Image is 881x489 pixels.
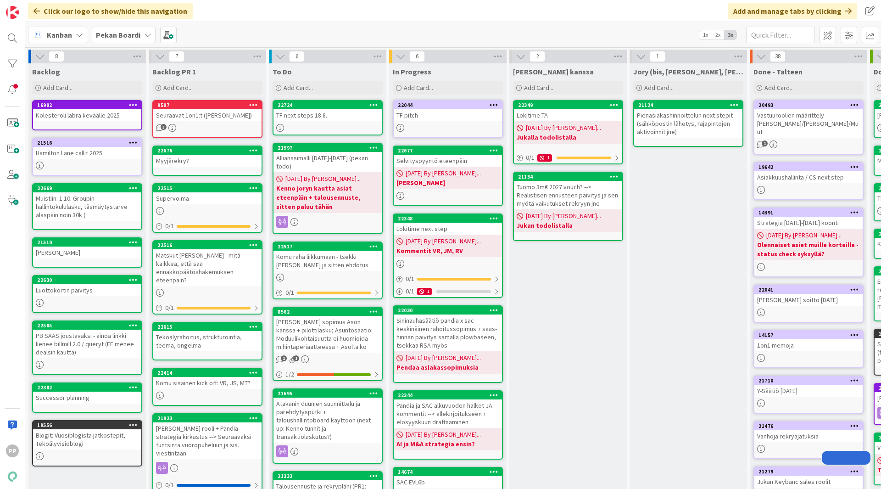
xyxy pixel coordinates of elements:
span: [DATE] By [PERSON_NAME]... [526,211,601,221]
span: Backlog PR 1 [152,67,196,76]
span: 1 [293,355,299,361]
div: Atakanin duunien suunnittelu ja parehdytysputki + taloushallintoboard käyttöön (next up: Kenno tu... [273,398,382,443]
span: Done - Talteen [753,67,803,76]
span: 6 [289,51,305,62]
div: 22030 [394,306,502,315]
div: 21516Hamilton Lane callit 2025 [33,139,141,159]
div: [PERSON_NAME] sopimus Ason kanssa + pilottilasku; Asuntosäätiö: Moduulikohtaisuutta ei huomioida ... [273,316,382,353]
div: 22615Tekoälyrahoitus, strukturointia, teema, ongelma [153,323,262,351]
a: 8562[PERSON_NAME] sopimus Ason kanssa + pilottilasku; Asuntosäätiö: Moduulikohtaisuutta ei huomio... [273,307,383,381]
div: Kolesteroli labra keväälle 2025 [33,109,141,121]
div: 19556 [37,422,141,428]
span: 7 [169,51,184,62]
div: Jukan Keybanc sales roolit [754,476,863,488]
div: 21710Y-Säätiö [DATE] [754,377,863,397]
div: 22414Komu sisäinen kick off: VR, JS, MT? [153,369,262,389]
div: 22030Sininauhasäätiö pandia x sac keskinäinen rahoitussopimus + saas-hinnan päivitys samalla plow... [394,306,502,351]
div: 21476 [758,423,863,429]
div: 21134 [514,173,622,181]
div: 22585 [37,322,141,329]
div: 21510 [37,239,141,246]
a: 22615Tekoälyrahoitus, strukturointia, teema, ongelma [152,322,262,360]
div: Lokitime next step [394,223,502,235]
span: 2x [712,30,724,39]
a: 22349Lokitime TA[DATE] By [PERSON_NAME]...Jukalla todolistalla0/11 [513,100,623,164]
a: 22585PB SAAS joustavaksi - ainoa linkki lienee billmill 2.0 / queryt (FF menee dealsin kautta) [32,320,142,375]
div: 19556Blogit: Vuosiblogista jatkostepit, Tekoälyvisioblogi [33,421,141,450]
div: 21710 [758,377,863,384]
div: 22630 [37,277,141,283]
div: 22382Successor planning [33,383,141,404]
div: 8562 [273,308,382,316]
div: 21695 [273,389,382,398]
div: 0/1 [153,220,262,232]
div: 14391 [758,209,863,216]
span: Add Card... [644,84,674,92]
div: 21510[PERSON_NAME] [33,238,141,259]
div: 21997Allianssimalli [DATE]-[DATE] (pekan todo) [273,144,382,172]
div: Blogit: Vuosiblogista jatkostepit, Tekoälyvisioblogi [33,429,141,450]
span: To Do [273,67,292,76]
span: Add Card... [524,84,553,92]
span: [DATE] By [PERSON_NAME]... [285,174,361,184]
div: 0/1 [394,273,502,285]
div: 1/2 [273,369,382,380]
div: 22414 [153,369,262,377]
div: 21134 [518,174,622,180]
div: 14674SAC EVL6b [394,468,502,488]
img: Visit kanbanzone.com [6,6,19,19]
a: 22382Successor planning [32,382,142,413]
div: Luottokortin päivitys [33,284,141,296]
a: 141571on1 memoja [753,330,864,368]
span: [DATE] By [PERSON_NAME]... [406,353,481,363]
div: 22041 [758,287,863,293]
div: 22517Komu raha liikkumaan - tsekki [PERSON_NAME] ja sitten ehdotus [273,242,382,271]
div: 21710 [754,377,863,385]
span: 1 [762,141,768,146]
div: 9507 [153,101,262,109]
span: Jory (bis, kenno, bohr) [633,67,743,76]
div: Selvityspyyntö eteenpäin [394,155,502,167]
a: 22414Komu sisäinen kick off: VR, JS, MT? [152,368,262,406]
div: 22382 [33,383,141,392]
div: 21510 [33,238,141,247]
div: 1 [417,288,432,295]
div: 21695 [278,390,382,397]
div: 21516 [37,140,141,146]
span: [DATE] By [PERSON_NAME]... [406,430,481,439]
b: Kenno joryn kautta asiat eteenpäin + talousennuste, sitten paluu tähän [276,184,379,211]
div: 22677 [394,146,502,155]
div: 22676Myyjärekry? [153,146,262,167]
div: 22630 [33,276,141,284]
div: 22724 [273,101,382,109]
a: 21710Y-Säätiö [DATE] [753,376,864,414]
div: Supervoima [153,192,262,204]
div: 22585PB SAAS joustavaksi - ainoa linkki lienee billmill 2.0 / queryt (FF menee dealsin kautta) [33,321,141,358]
div: 21476Vanhoja rekryajatuksia [754,422,863,442]
div: PP [6,444,19,457]
div: 22348 [394,214,502,223]
div: 21279 [754,467,863,476]
div: 22044 [398,102,502,108]
div: 21332 [273,472,382,480]
div: 14674 [398,469,502,475]
span: Add Card... [764,84,794,92]
a: 22630Luottokortin päivitys [32,275,142,313]
a: 16902Kolesteroli labra keväälle 2025 [32,100,142,130]
span: [DATE] By [PERSON_NAME]... [406,169,481,178]
a: 22669Muistiin: 1.10. Groupin hallintokululasku, täsmäytystarve alaspäin noin 30k ( [32,183,142,230]
div: 21923 [153,414,262,422]
div: Vastuuroolien määrittely [PERSON_NAME]/[PERSON_NAME]/Muut [754,109,863,138]
a: 14391Strategia [DATE]-[DATE] koonti[DATE] By [PERSON_NAME]...Olennaiset asiat muilla korteilla - ... [753,208,864,277]
b: AI ja M&A strategia ensin? [396,439,499,449]
div: 22041[PERSON_NAME] soitto [DATE] [754,286,863,306]
div: 21279 [758,468,863,475]
b: Olennaiset asiat muilla korteilla - status check syksyllä? [757,240,860,259]
div: 21516 [33,139,141,147]
div: 22615 [157,324,262,330]
span: Jukan kanssa [513,67,594,76]
div: 22516 [157,242,262,248]
span: 2 [530,51,545,62]
a: 22348Lokitime next step[DATE] By [PERSON_NAME]...Kommentit VR, JM, RV0/10/11 [393,214,503,298]
div: Successor planning [33,392,141,404]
